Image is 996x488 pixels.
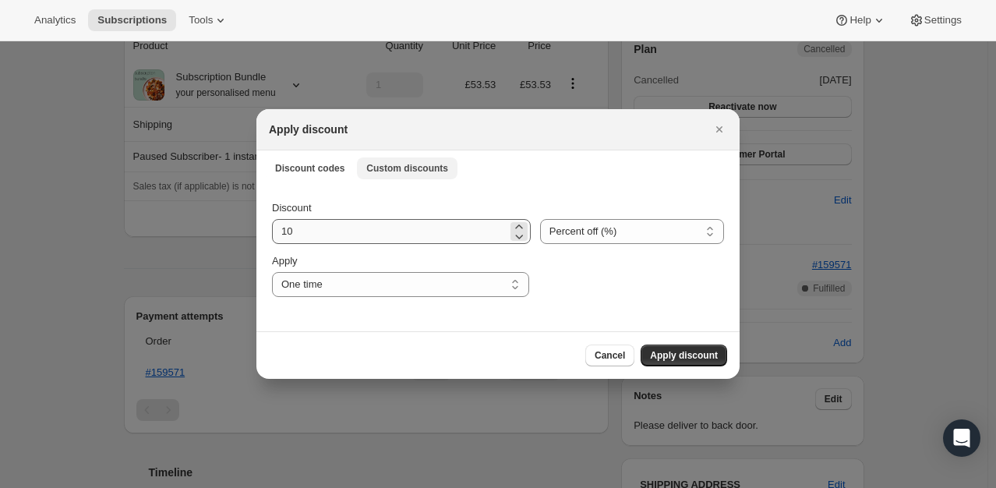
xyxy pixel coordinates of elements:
[256,185,740,331] div: Custom discounts
[641,345,727,366] button: Apply discount
[849,14,871,27] span: Help
[179,9,238,31] button: Tools
[585,345,634,366] button: Cancel
[25,9,85,31] button: Analytics
[88,9,176,31] button: Subscriptions
[924,14,962,27] span: Settings
[595,349,625,362] span: Cancel
[825,9,895,31] button: Help
[269,122,348,137] h2: Apply discount
[943,419,980,457] div: Open Intercom Messenger
[34,14,76,27] span: Analytics
[708,118,730,140] button: Close
[366,162,448,175] span: Custom discounts
[266,157,354,179] button: Discount codes
[189,14,213,27] span: Tools
[97,14,167,27] span: Subscriptions
[357,157,457,179] button: Custom discounts
[272,255,298,267] span: Apply
[650,349,718,362] span: Apply discount
[899,9,971,31] button: Settings
[272,202,312,214] span: Discount
[275,162,344,175] span: Discount codes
